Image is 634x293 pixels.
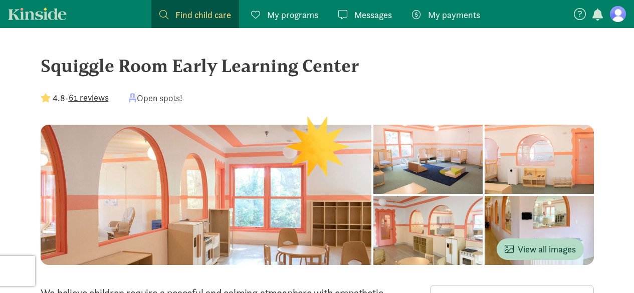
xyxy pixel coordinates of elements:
[505,242,576,256] span: View all images
[69,91,109,104] button: 61 reviews
[41,52,594,79] div: Squiggle Room Early Learning Center
[267,8,318,22] span: My programs
[354,8,392,22] span: Messages
[53,92,65,104] strong: 4.8
[428,8,480,22] span: My payments
[41,91,109,105] div: -
[8,8,67,20] a: Kinside
[497,238,584,260] button: View all images
[175,8,231,22] span: Find child care
[129,91,182,105] div: Open spots!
